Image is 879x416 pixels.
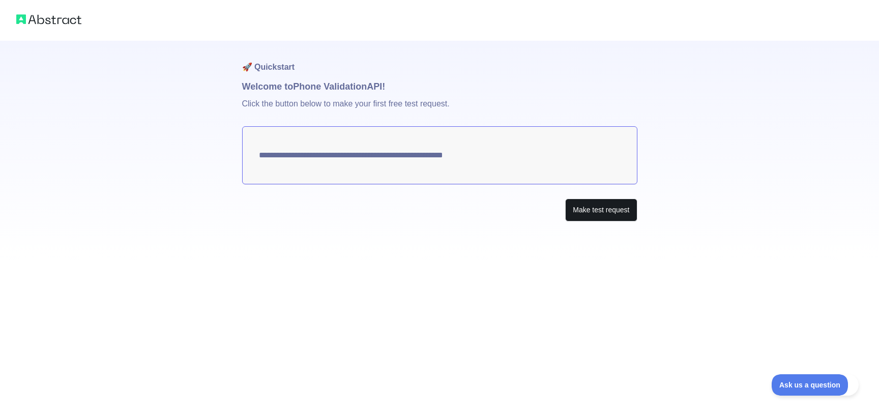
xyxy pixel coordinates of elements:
[242,41,637,79] h1: 🚀 Quickstart
[242,94,637,126] p: Click the button below to make your first free test request.
[565,199,637,221] button: Make test request
[242,79,637,94] h1: Welcome to Phone Validation API!
[772,374,859,396] iframe: Toggle Customer Support
[16,12,81,26] img: Abstract logo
